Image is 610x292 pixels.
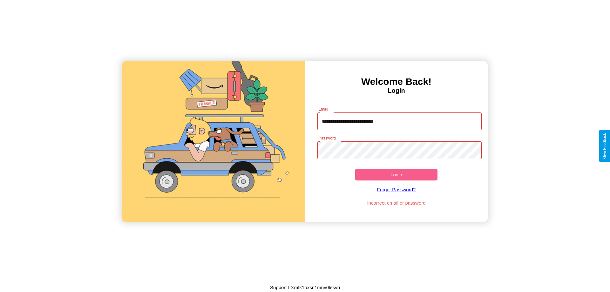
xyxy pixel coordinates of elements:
p: Support ID: mfk1oxsn1mnv0lesvri [270,283,340,292]
h4: Login [305,87,488,94]
div: Give Feedback [602,133,607,159]
a: Forgot Password? [314,180,479,199]
button: Login [355,169,437,180]
label: Password [319,135,335,141]
label: Email [319,106,329,112]
p: Incorrect email or password [314,199,479,207]
img: gif [122,61,305,222]
h3: Welcome Back! [305,76,488,87]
